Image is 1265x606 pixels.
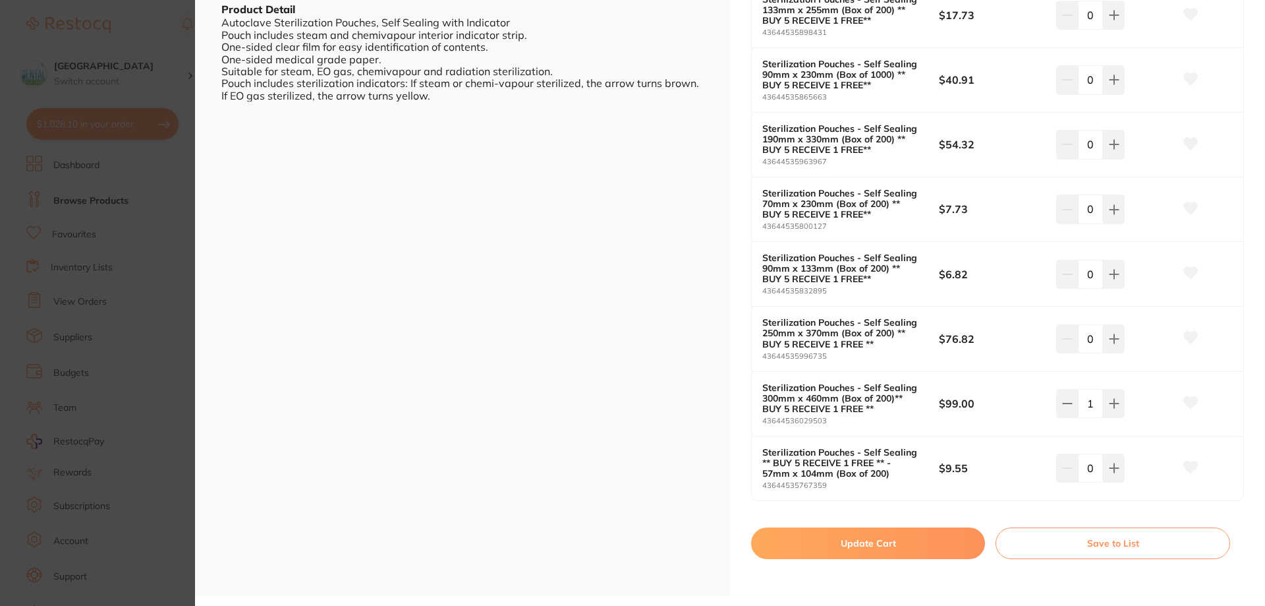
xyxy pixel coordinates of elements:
b: $54.32 [939,137,1045,152]
b: $99.00 [939,396,1045,411]
b: $76.82 [939,332,1045,346]
b: Sterilization Pouches - Self Sealing 90mm x 230mm (Box of 1000) ** BUY 5 RECEIVE 1 FREE** [762,59,921,90]
b: $40.91 [939,73,1045,87]
b: Product Detail [221,3,295,16]
small: 43644535800127 [762,222,939,231]
b: $9.55 [939,461,1045,475]
b: Sterilization Pouches - Self Sealing 90mm x 133mm (Box of 200) ** BUY 5 RECEIVE 1 FREE** [762,253,921,284]
div: Autoclave Sterilization Pouches, Self Sealing with Indicator Pouch includes steam and chemivapour... [221,16,704,102]
b: $7.73 [939,202,1045,216]
b: Sterilization Pouches - Self Sealing 190mm x 330mm (Box of 200) ** BUY 5 RECEIVE 1 FREE** [762,123,921,155]
b: Sterilization Pouches - Self Sealing ** BUY 5 RECEIVE 1 FREE ** - 57mm x 104mm (Box of 200) [762,447,921,479]
b: $6.82 [939,267,1045,282]
small: 43644535832895 [762,287,939,295]
b: Sterilization Pouches - Self Sealing 300mm x 460mm (Box of 200)** BUY 5 RECEIVE 1 FREE ** [762,382,921,414]
b: Sterilization Pouches - Self Sealing 70mm x 230mm (Box of 200) ** BUY 5 RECEIVE 1 FREE** [762,188,921,220]
button: Update Cart [751,528,985,559]
small: 43644535865663 [762,93,939,102]
b: Sterilization Pouches - Self Sealing 250mm x 370mm (Box of 200) ** BUY 5 RECEIVE 1 FREE ** [762,317,921,349]
small: 43644535996735 [762,352,939,361]
small: 43644535963967 [762,158,939,166]
b: $17.73 [939,8,1045,22]
small: 43644535898431 [762,28,939,37]
small: 43644536029503 [762,417,939,425]
small: 43644535767359 [762,481,939,490]
button: Save to List [996,528,1230,559]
